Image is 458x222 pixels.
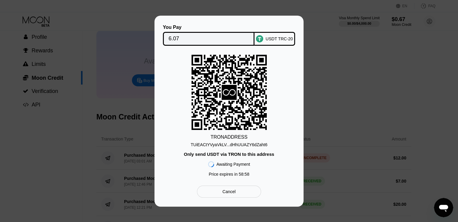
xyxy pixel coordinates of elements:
[210,134,248,140] div: TRON ADDRESS
[197,186,261,198] div: Cancel
[209,172,249,177] div: Price expires in
[184,152,274,157] div: Only send USDT via TRON to this address
[217,162,250,167] div: Awaiting Payment
[239,172,249,177] span: 58 : 58
[163,25,255,30] div: You Pay
[191,142,267,147] div: TUiEACtYVyaVkLV...dHhUUAZY6dZaht6
[266,36,293,41] div: USDT TRC-20
[223,189,236,194] div: Cancel
[434,198,453,217] iframe: Button to launch messaging window
[191,140,267,147] div: TUiEACtYVyaVkLV...dHhUUAZY6dZaht6
[164,25,294,46] div: You PayUSDT TRC-20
